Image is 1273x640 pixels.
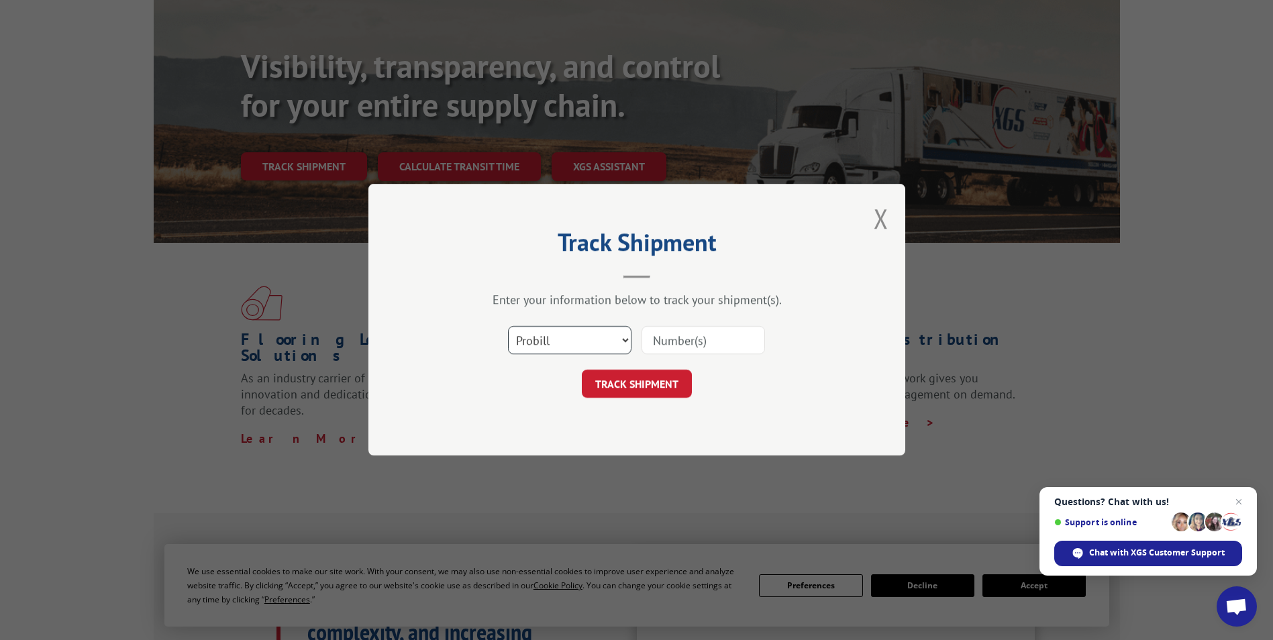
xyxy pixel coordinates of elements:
[582,370,692,398] button: TRACK SHIPMENT
[1054,517,1167,527] span: Support is online
[874,201,888,236] button: Close modal
[1054,541,1242,566] span: Chat with XGS Customer Support
[1054,496,1242,507] span: Questions? Chat with us!
[1089,547,1225,559] span: Chat with XGS Customer Support
[1217,586,1257,627] a: Open chat
[642,327,765,355] input: Number(s)
[436,233,838,258] h2: Track Shipment
[436,292,838,308] div: Enter your information below to track your shipment(s).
